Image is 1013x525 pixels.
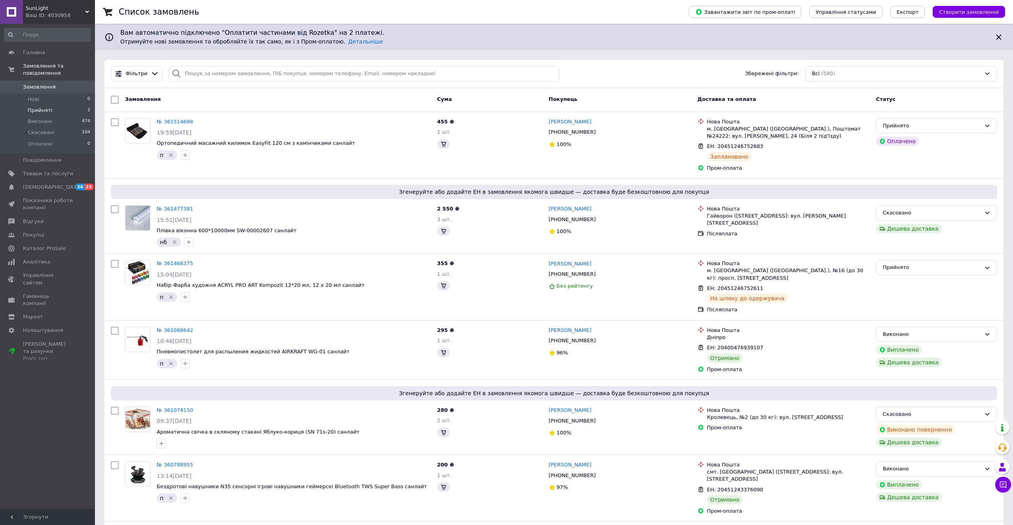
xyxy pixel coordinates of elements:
[23,341,73,362] span: [PERSON_NAME] та рахунки
[707,205,870,212] div: Нова Пошта
[125,461,150,487] a: Фото товару
[28,140,53,148] span: Оплачені
[157,349,349,354] a: Пневмопистолет для распыления жидкостей AIRKRAFT WG-01 санлайт
[437,96,452,102] span: Cума
[707,267,870,281] div: м. [GEOGRAPHIC_DATA] ([GEOGRAPHIC_DATA].), №16 (до 30 кг): просп. [STREET_ADDRESS]
[437,206,459,212] span: 2 550 ₴
[549,407,592,414] a: [PERSON_NAME]
[75,184,84,190] span: 36
[157,483,427,489] a: Бездротові навушники N35 сенсорні ігрові навушники геймерскі Bluetooth TWS Super Bass санлайт
[23,157,61,164] span: Повідомлення
[28,96,39,103] span: Нові
[157,462,193,468] a: № 360788955
[707,468,870,483] div: смт. [GEOGRAPHIC_DATA] ([STREET_ADDRESS]: вул. [STREET_ADDRESS]
[125,96,161,102] span: Замовлення
[4,28,91,42] input: Пошук
[707,495,743,504] div: Отримано
[82,118,90,125] span: 474
[925,9,1005,15] a: Створити замовлення
[157,429,360,435] a: Ароматична свічка в скляному стакані Яблуко-кориця (SN 71s-20) санлайт
[557,283,593,289] span: Без рейтингу
[28,129,55,136] span: Скасовані
[23,293,73,307] span: Гаманець компанії
[995,477,1011,493] button: Чат з покупцем
[876,438,942,447] div: Дешева доставка
[707,306,870,313] div: Післяплата
[557,350,568,356] span: 96%
[707,230,870,237] div: Післяплата
[157,206,193,212] a: № 361477381
[707,285,763,291] span: ЕН: 20451246752611
[437,216,451,222] span: 3 шт.
[876,493,942,502] div: Дешева доставка
[707,294,788,303] div: На шляху до одержувача
[87,140,90,148] span: 0
[549,96,578,102] span: Покупець
[160,294,163,300] span: п
[126,70,148,78] span: Фільтри
[883,209,981,217] div: Скасовано
[157,129,192,136] span: 19:59[DATE]
[745,70,799,78] span: Збережені фільтри:
[157,473,192,479] span: 13:14[DATE]
[707,345,763,351] span: ЕН: 20400476939107
[125,407,150,432] a: Фото товару
[23,197,73,211] span: Показники роботи компанії
[557,430,571,436] span: 100%
[549,260,592,268] a: [PERSON_NAME]
[689,6,801,18] button: Завантажити звіт по пром-оплаті
[549,461,592,469] a: [PERSON_NAME]
[707,260,870,267] div: Нова Пошта
[557,228,571,234] span: 100%
[707,327,870,334] div: Нова Пошта
[883,465,981,473] div: Виконано
[876,96,896,102] span: Статус
[23,63,95,77] span: Замовлення та повідомлення
[437,407,454,413] span: 280 ₴
[28,107,52,114] span: Прийняті
[87,107,90,114] span: 2
[707,143,763,149] span: ЕН: 20451246752683
[160,152,163,158] span: п
[707,414,870,421] div: Кролевець, №2 (до 30 кг): вул. [STREET_ADDRESS]
[125,205,150,231] a: Фото товару
[23,245,66,252] span: Каталог ProSale
[125,327,150,352] img: Фото товару
[437,129,451,135] span: 1 шт.
[707,508,870,515] div: Пром-оплата
[157,217,192,223] span: 15:51[DATE]
[23,231,44,239] span: Покупці
[23,313,43,320] span: Маркет
[876,425,955,434] div: Виконано повернення
[933,6,1005,18] button: Створити замовлення
[26,12,95,19] div: Ваш ID: 4030958
[816,9,876,15] span: Управління статусами
[707,424,870,431] div: Пром-оплата
[939,9,999,15] span: Створити замовлення
[547,335,598,346] div: [PHONE_NUMBER]
[812,70,820,78] span: Всі
[547,269,598,279] div: [PHONE_NUMBER]
[157,119,193,125] a: № 361514698
[876,224,942,233] div: Дешева доставка
[437,119,454,125] span: 455 ₴
[125,260,150,285] img: Фото товару
[707,334,870,341] div: Дніпро
[23,184,82,191] span: [DEMOGRAPHIC_DATA]
[557,484,568,490] span: 97%
[437,271,451,277] span: 1 шт.
[707,353,743,363] div: Отримано
[707,487,763,493] span: ЕН: 20451243376090
[125,206,150,230] img: Фото товару
[876,480,922,489] div: Виплачено
[707,461,870,468] div: Нова Пошта
[707,366,870,373] div: Пром-оплата
[549,327,592,334] a: [PERSON_NAME]
[168,495,174,501] svg: Видалити мітку
[160,360,163,367] span: п
[547,127,598,137] div: [PHONE_NUMBER]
